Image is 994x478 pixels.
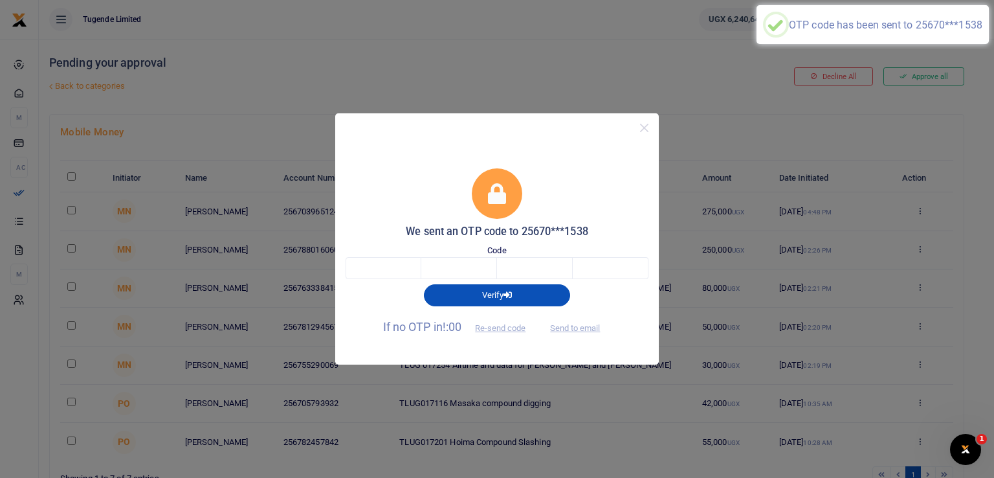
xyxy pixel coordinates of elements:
[789,19,982,31] div: OTP code has been sent to 25670***1538
[977,434,987,444] span: 1
[383,320,537,334] span: If no OTP in
[424,284,570,306] button: Verify
[487,244,506,257] label: Code
[443,320,461,334] span: !:00
[635,119,654,137] button: Close
[950,434,981,465] iframe: Intercom live chat
[346,225,648,238] h5: We sent an OTP code to 25670***1538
